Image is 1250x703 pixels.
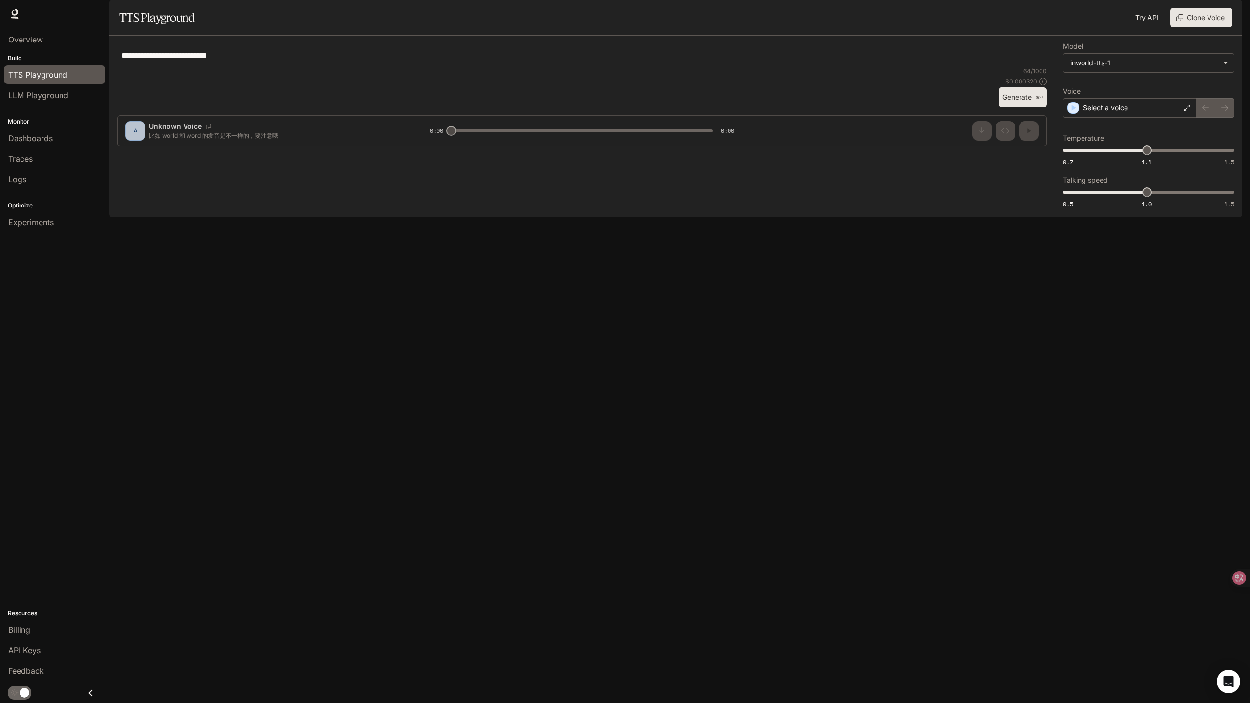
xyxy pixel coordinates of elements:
[1063,158,1073,166] span: 0.7
[1063,177,1108,184] p: Talking speed
[1142,158,1152,166] span: 1.1
[1063,88,1081,95] p: Voice
[1063,200,1073,208] span: 0.5
[1142,200,1152,208] span: 1.0
[1063,54,1234,72] div: inworld-tts-1
[1036,95,1043,101] p: ⌘⏎
[999,87,1047,107] button: Generate⌘⏎
[1063,43,1083,50] p: Model
[1005,77,1037,85] p: $ 0.000320
[1063,135,1104,142] p: Temperature
[119,8,195,27] h1: TTS Playground
[1023,67,1047,75] p: 64 / 1000
[1070,58,1218,68] div: inworld-tts-1
[1224,200,1234,208] span: 1.5
[1217,670,1240,693] div: Open Intercom Messenger
[1224,158,1234,166] span: 1.5
[1170,8,1232,27] button: Clone Voice
[1131,8,1163,27] a: Try API
[1083,103,1128,113] p: Select a voice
